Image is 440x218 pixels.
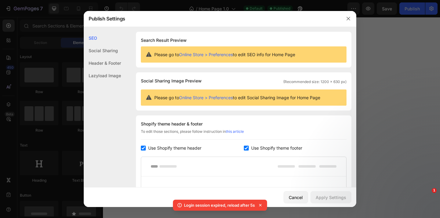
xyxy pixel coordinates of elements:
iframe: Intercom live chat [419,197,434,212]
div: Header & Footer [84,57,121,69]
span: Please go to to edit SEO info for Home Page [154,51,295,58]
div: Shopify theme header & footer [141,120,346,128]
span: 1 [432,188,437,193]
div: Apply Settings [316,194,346,201]
div: Cancel [289,194,303,201]
a: this article [226,129,244,134]
div: SEO [84,32,121,44]
p: Login session expired, reload after 5s [184,202,255,208]
a: Online Store > Preferences [179,95,233,100]
div: Publish Settings [84,11,340,27]
span: Social Sharing Image Preview [141,77,202,85]
a: Online Store > Preferences [179,52,233,57]
button: Cancel [284,191,308,203]
span: Use Shopify theme footer [251,144,302,152]
h1: Search Result Preview [141,37,346,44]
div: Social Sharing [84,44,121,57]
div: Lazyload Image [84,69,121,82]
div: To edit those sections, please follow instruction in [141,129,346,140]
span: Please go to to edit Social Sharing Image for Home Page [154,94,320,101]
span: Use Shopify theme header [148,144,201,152]
button: Apply Settings [310,191,351,203]
span: (Recommended size: 1200 x 630 px) [283,79,346,85]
